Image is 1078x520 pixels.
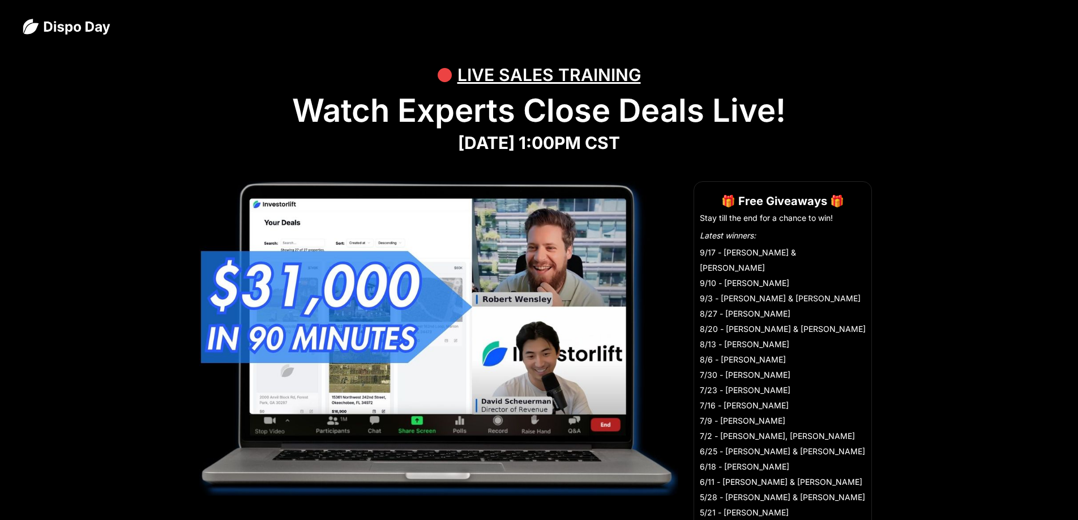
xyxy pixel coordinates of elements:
strong: 🎁 Free Giveaways 🎁 [721,194,844,208]
div: LIVE SALES TRAINING [457,58,641,92]
li: Stay till the end for a chance to win! [700,212,866,224]
em: Latest winners: [700,231,756,240]
strong: [DATE] 1:00PM CST [458,133,620,153]
h1: Watch Experts Close Deals Live! [23,92,1055,130]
